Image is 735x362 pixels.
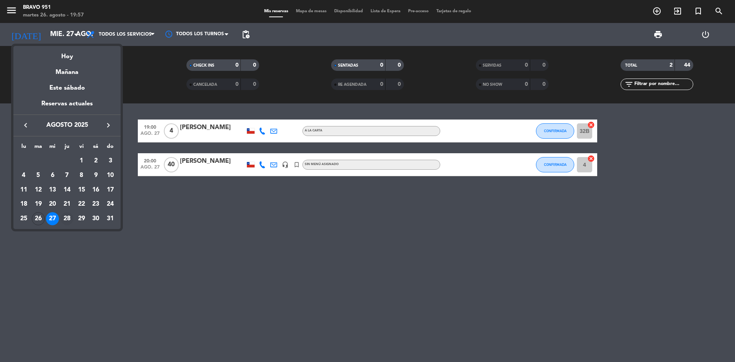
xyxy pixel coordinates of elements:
div: 22 [75,198,88,211]
td: 6 de agosto de 2025 [45,168,60,183]
td: 17 de agosto de 2025 [103,183,118,197]
td: 16 de agosto de 2025 [89,183,103,197]
span: agosto 2025 [33,120,101,130]
td: 11 de agosto de 2025 [16,183,31,197]
i: keyboard_arrow_right [104,121,113,130]
th: lunes [16,142,31,154]
div: 4 [17,169,30,182]
i: keyboard_arrow_left [21,121,30,130]
td: 21 de agosto de 2025 [60,197,74,211]
div: 29 [75,212,88,225]
div: 6 [46,169,59,182]
td: 13 de agosto de 2025 [45,183,60,197]
div: 5 [32,169,45,182]
div: Hoy [13,46,121,62]
td: 10 de agosto de 2025 [103,168,118,183]
th: miércoles [45,142,60,154]
div: 19 [32,198,45,211]
th: jueves [60,142,74,154]
th: martes [31,142,46,154]
td: 12 de agosto de 2025 [31,183,46,197]
div: 1 [75,154,88,167]
div: 31 [104,212,117,225]
div: 2 [89,154,102,167]
div: 3 [104,154,117,167]
div: 25 [17,212,30,225]
td: 3 de agosto de 2025 [103,154,118,168]
div: 27 [46,212,59,225]
td: 20 de agosto de 2025 [45,197,60,211]
td: 4 de agosto de 2025 [16,168,31,183]
button: keyboard_arrow_left [19,120,33,130]
div: 23 [89,198,102,211]
td: 1 de agosto de 2025 [74,154,89,168]
td: 18 de agosto de 2025 [16,197,31,211]
td: 22 de agosto de 2025 [74,197,89,211]
div: 11 [17,183,30,197]
div: 18 [17,198,30,211]
td: 15 de agosto de 2025 [74,183,89,197]
td: 29 de agosto de 2025 [74,211,89,226]
th: domingo [103,142,118,154]
div: 8 [75,169,88,182]
td: 30 de agosto de 2025 [89,211,103,226]
td: 23 de agosto de 2025 [89,197,103,211]
th: viernes [74,142,89,154]
div: 7 [60,169,73,182]
td: 25 de agosto de 2025 [16,211,31,226]
td: 9 de agosto de 2025 [89,168,103,183]
div: 12 [32,183,45,197]
div: Reservas actuales [13,99,121,115]
td: 27 de agosto de 2025 [45,211,60,226]
td: 31 de agosto de 2025 [103,211,118,226]
td: 5 de agosto de 2025 [31,168,46,183]
div: 20 [46,198,59,211]
td: 19 de agosto de 2025 [31,197,46,211]
div: 30 [89,212,102,225]
div: 24 [104,198,117,211]
div: 15 [75,183,88,197]
td: AGO. [16,154,74,168]
td: 24 de agosto de 2025 [103,197,118,211]
td: 28 de agosto de 2025 [60,211,74,226]
td: 7 de agosto de 2025 [60,168,74,183]
div: 14 [60,183,73,197]
button: keyboard_arrow_right [101,120,115,130]
div: 28 [60,212,73,225]
div: 21 [60,198,73,211]
td: 26 de agosto de 2025 [31,211,46,226]
div: 17 [104,183,117,197]
div: Mañana [13,62,121,77]
div: 26 [32,212,45,225]
div: 9 [89,169,102,182]
div: Este sábado [13,77,121,99]
div: 13 [46,183,59,197]
th: sábado [89,142,103,154]
td: 14 de agosto de 2025 [60,183,74,197]
td: 2 de agosto de 2025 [89,154,103,168]
div: 10 [104,169,117,182]
td: 8 de agosto de 2025 [74,168,89,183]
div: 16 [89,183,102,197]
